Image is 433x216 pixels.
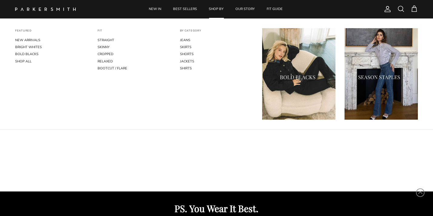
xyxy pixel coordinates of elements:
a: SKIRTS [180,44,253,51]
a: SHIRTS [180,65,253,72]
a: JEANS [180,37,253,44]
a: NEW ARRIVALS [15,37,88,44]
svg: Scroll to Top [416,188,425,197]
a: JACKETS [180,58,253,65]
a: FIT [98,29,102,37]
a: SHORTS [180,51,253,58]
strong: PS. You Wear It Best. [175,202,258,214]
a: RELAXED [98,58,171,65]
a: BRIGHT WHITES [15,44,88,51]
a: STRAIGHT [98,37,171,44]
a: Account [381,5,391,13]
a: FEATURED [15,29,32,37]
a: BOLD BLACKS [15,51,88,58]
a: BOOTCUT / FLARE [98,65,171,72]
a: SHOP ALL [15,58,88,65]
a: CROPPED [98,51,171,58]
a: SKINNY [98,44,171,51]
a: BY CATEGORY [180,29,201,37]
a: Parker Smith [15,8,76,11]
